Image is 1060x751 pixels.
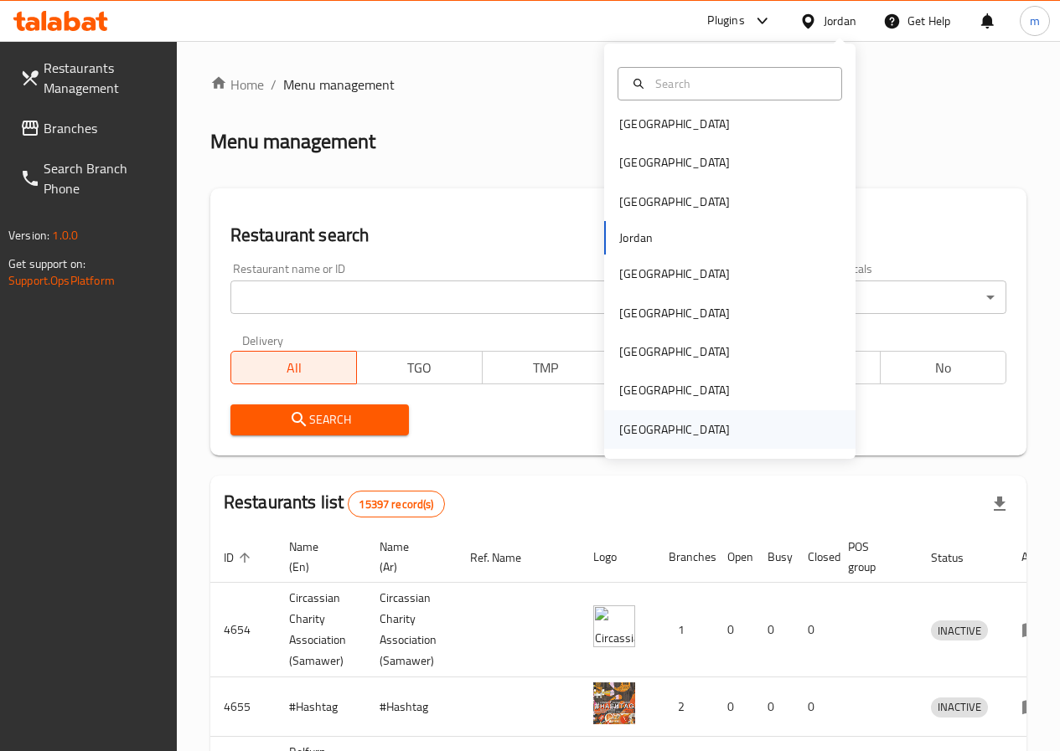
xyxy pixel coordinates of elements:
[848,537,897,577] span: POS group
[593,682,635,724] img: #Hashtag
[366,583,457,677] td: ​Circassian ​Charity ​Association​ (Samawer)
[210,583,276,677] td: 4654
[230,351,357,384] button: All
[714,532,754,583] th: Open
[8,224,49,246] span: Version:
[931,621,988,640] span: INACTIVE
[224,548,256,568] span: ID
[1021,697,1052,717] div: Menu
[271,75,277,95] li: /
[242,334,284,346] label: Delivery
[210,75,1026,95] nav: breadcrumb
[931,697,988,717] span: INACTIVE
[44,58,163,98] span: Restaurants Management
[44,118,163,138] span: Branches
[754,532,794,583] th: Busy
[754,677,794,737] td: 0
[655,677,714,737] td: 2
[7,48,177,108] a: Restaurants Management
[8,253,85,275] span: Get support on:
[931,697,988,718] div: INACTIVE
[580,532,655,583] th: Logo
[794,677,835,737] td: 0
[880,351,1006,384] button: No
[1030,12,1040,30] span: m
[714,677,754,737] td: 0
[380,537,437,577] span: Name (Ar)
[827,280,1006,314] div: All
[794,583,835,677] td: 0
[276,677,366,737] td: #Hashtag
[470,548,543,568] span: Ref. Name
[7,148,177,208] a: Search Branch Phone
[210,677,276,737] td: 4655
[619,342,730,361] div: [GEOGRAPHIC_DATA]
[210,75,264,95] a: Home
[619,304,730,322] div: [GEOGRAPHIC_DATA]
[348,491,444,517] div: Total records count
[356,351,483,384] button: TGO
[230,404,410,435] button: Search
[794,532,835,583] th: Closed
[283,75,395,95] span: Menu management
[754,583,794,677] td: 0
[593,605,635,647] img: ​Circassian ​Charity ​Association​ (Samawer)
[238,356,350,380] span: All
[44,158,163,198] span: Search Branch Phone
[887,356,1000,380] span: No
[619,381,730,399] div: [GEOGRAPHIC_DATA]
[649,75,831,93] input: Search
[366,677,457,737] td: #Hashtag
[655,532,714,583] th: Branches
[482,351,608,384] button: TMP
[1021,620,1052,640] div: Menu
[276,583,366,677] td: ​Circassian ​Charity ​Association​ (Samawer)
[230,223,1006,248] h2: Restaurant search
[824,12,856,30] div: Jordan
[7,108,177,148] a: Branches
[349,496,443,512] span: 15397 record(s)
[230,280,608,314] input: Search for restaurant name or ID..
[244,409,396,430] span: Search
[707,11,744,31] div: Plugins
[655,583,714,677] td: 1
[619,153,730,172] div: [GEOGRAPHIC_DATA]
[980,484,1020,524] div: Export file
[489,356,602,380] span: TMP
[619,265,730,283] div: [GEOGRAPHIC_DATA]
[289,537,346,577] span: Name (En)
[619,193,730,211] div: [GEOGRAPHIC_DATA]
[224,490,445,517] h2: Restaurants list
[714,583,754,677] td: 0
[931,620,988,640] div: INACTIVE
[931,548,985,568] span: Status
[619,115,730,133] div: [GEOGRAPHIC_DATA]
[210,128,375,155] h2: Menu management
[8,270,115,291] a: Support.OpsPlatform
[52,224,78,246] span: 1.0.0
[619,420,730,439] div: [GEOGRAPHIC_DATA]
[364,356,476,380] span: TGO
